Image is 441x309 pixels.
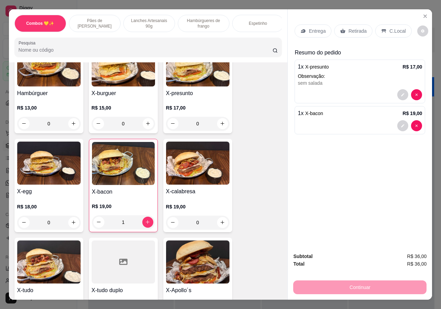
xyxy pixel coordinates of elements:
img: product-image [92,43,155,86]
p: R$ 19,00 [403,110,422,117]
p: Observação: [298,73,422,80]
p: R$ 19,00 [166,203,229,210]
p: Resumo do pedido [295,49,425,57]
p: R$ 18,00 [17,203,81,210]
button: decrease-product-quantity [397,120,408,131]
div: sem salada [298,80,422,86]
input: Pesquisa [19,47,273,53]
img: product-image [17,142,81,185]
button: decrease-product-quantity [411,120,422,131]
strong: Subtotal [293,254,312,259]
h4: X-egg [17,187,81,196]
img: product-image [166,142,229,185]
span: X-bacon [305,111,323,116]
p: Lanches Artesanais 90g [129,18,169,29]
button: Close [420,11,431,22]
button: decrease-product-quantity [411,89,422,100]
p: 1 x [298,109,323,117]
p: R$ 15,00 [92,104,155,111]
p: R$ 17,00 [166,104,229,111]
span: R$ 36,00 [407,260,427,268]
p: Retirada [348,28,367,34]
img: product-image [92,142,155,185]
h4: Hambúrguer [17,89,81,97]
p: Combos 💛✨ [26,21,54,26]
p: Hambúrgueres de frango [184,18,224,29]
img: product-image [166,240,229,284]
img: product-image [17,240,81,284]
p: 1 x [298,63,329,71]
h4: X-tudo duplo [92,286,155,295]
span: X-presunto [305,64,329,70]
p: R$ 17,00 [403,63,422,70]
p: R$ 13,00 [17,104,81,111]
h4: X-presunto [166,89,229,97]
button: decrease-product-quantity [417,25,428,37]
img: product-image [17,43,81,86]
h4: X-calabresa [166,187,229,196]
h4: X-Apollo´s [166,286,229,295]
button: decrease-product-quantity [397,89,408,100]
img: product-image [166,43,229,86]
label: Pesquisa [19,40,38,46]
p: R$ 19,00 [92,203,155,210]
h4: X-burguer [92,89,155,97]
p: Pães de [PERSON_NAME] [75,18,115,29]
strong: Total [293,261,304,267]
p: C.Local [389,28,406,34]
p: Entrega [309,28,326,34]
h4: X-bacon [92,188,155,196]
span: R$ 36,00 [407,253,427,260]
p: Espetinho [249,21,267,26]
h4: X-tudo [17,286,81,295]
